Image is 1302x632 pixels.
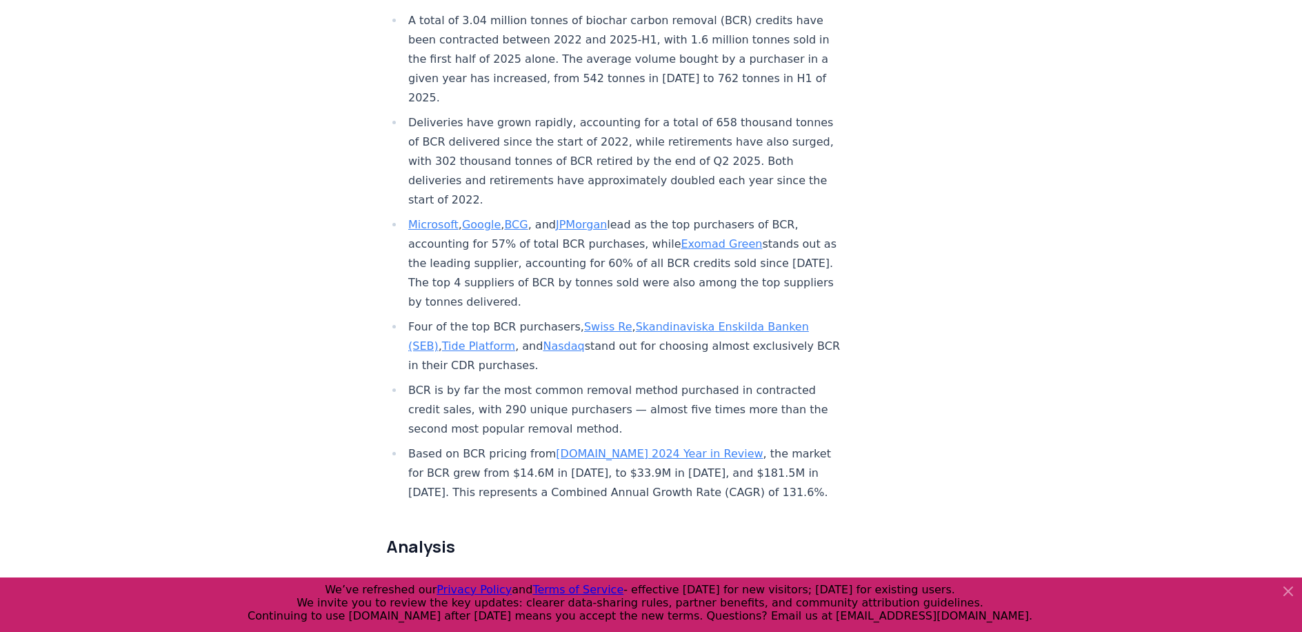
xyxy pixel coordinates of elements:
[404,113,843,210] li: Deliveries have grown rapidly, accounting for a total of 658 thousand tonnes of BCR delivered sin...
[386,535,843,557] h2: Analysis
[556,218,607,231] a: JPMorgan
[408,218,459,231] a: Microsoft
[681,237,762,250] a: Exomad Green
[404,381,843,439] li: BCR is by far the most common removal method purchased in contracted credit sales, with 290 uniqu...
[404,215,843,312] li: , , , and lead as the top purchasers of BCR, accounting for 57% of total BCR purchases, while sta...
[543,339,584,353] a: Nasdaq
[504,218,528,231] a: BCG
[584,320,632,333] a: Swiss Re
[556,447,763,460] a: [DOMAIN_NAME] 2024 Year in Review
[404,444,843,502] li: Based on BCR pricing from , the market for BCR grew from $14.6M in [DATE], to $33.9M in [DATE], a...
[462,218,501,231] a: Google
[442,339,515,353] a: Tide Platform
[404,317,843,375] li: Four of the top BCR purchasers, , , , and stand out for choosing almost exclusively BCR in their ...
[404,11,843,108] li: A total of 3.04 million tonnes of biochar carbon removal (BCR) credits have been contracted betwe...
